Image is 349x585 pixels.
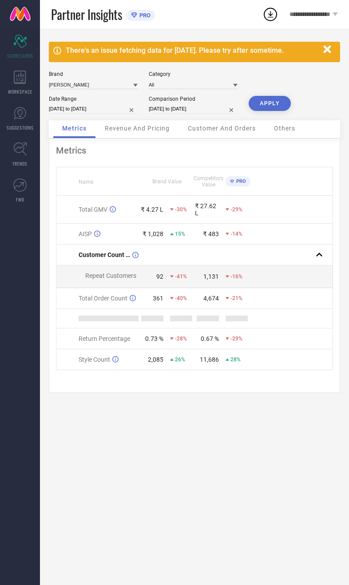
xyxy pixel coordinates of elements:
div: 11,686 [200,356,219,363]
span: -16% [230,273,242,280]
div: Open download list [262,6,278,22]
span: FWD [16,196,24,203]
span: Partner Insights [51,5,122,24]
span: Metrics [62,125,87,132]
span: -29% [230,336,242,342]
span: SCORECARDS [7,52,33,59]
span: Total Order Count [79,295,127,302]
span: -30% [175,206,187,213]
span: Customer Count (New vs Repeat) [79,251,130,258]
div: 2,085 [148,356,163,363]
span: -40% [175,295,187,301]
div: Comparison Period [149,96,238,102]
span: PRO [137,12,151,19]
span: AISP [79,230,92,237]
span: Return Percentage [79,335,130,342]
div: 0.67 % [201,335,219,342]
span: Repeat Customers [85,272,136,279]
span: -14% [230,231,242,237]
span: PRO [234,178,246,184]
span: Others [274,125,295,132]
span: Customer And Orders [188,125,256,132]
input: Select date range [49,104,138,114]
div: Brand [49,71,138,77]
span: Name [79,179,93,185]
span: -21% [230,295,242,301]
span: -41% [175,273,187,280]
div: 4,674 [203,295,219,302]
span: Competitors Value [194,175,223,188]
div: Category [149,71,238,77]
div: 92 [156,273,163,280]
span: 26% [175,356,185,363]
span: -28% [175,336,187,342]
div: ₹ 4.27 L [141,206,163,213]
span: WORKSPACE [8,88,32,95]
div: 0.73 % [145,335,163,342]
span: Total GMV [79,206,107,213]
div: ₹ 1,028 [143,230,163,237]
div: Metrics [56,145,333,156]
span: TRENDS [12,160,28,167]
span: SUGGESTIONS [7,124,34,131]
span: Brand Value [152,178,182,185]
button: APPLY [249,96,291,111]
div: 1,131 [203,273,219,280]
div: ₹ 483 [203,230,219,237]
div: Date Range [49,96,138,102]
div: ₹ 27.62 L [195,202,219,217]
span: Style Count [79,356,110,363]
div: There's an issue fetching data for [DATE]. Please try after sometime. [66,46,319,55]
span: Revenue And Pricing [105,125,170,132]
span: -29% [230,206,242,213]
span: 28% [230,356,241,363]
input: Select comparison period [149,104,238,114]
span: 15% [175,231,185,237]
div: 361 [153,295,163,302]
